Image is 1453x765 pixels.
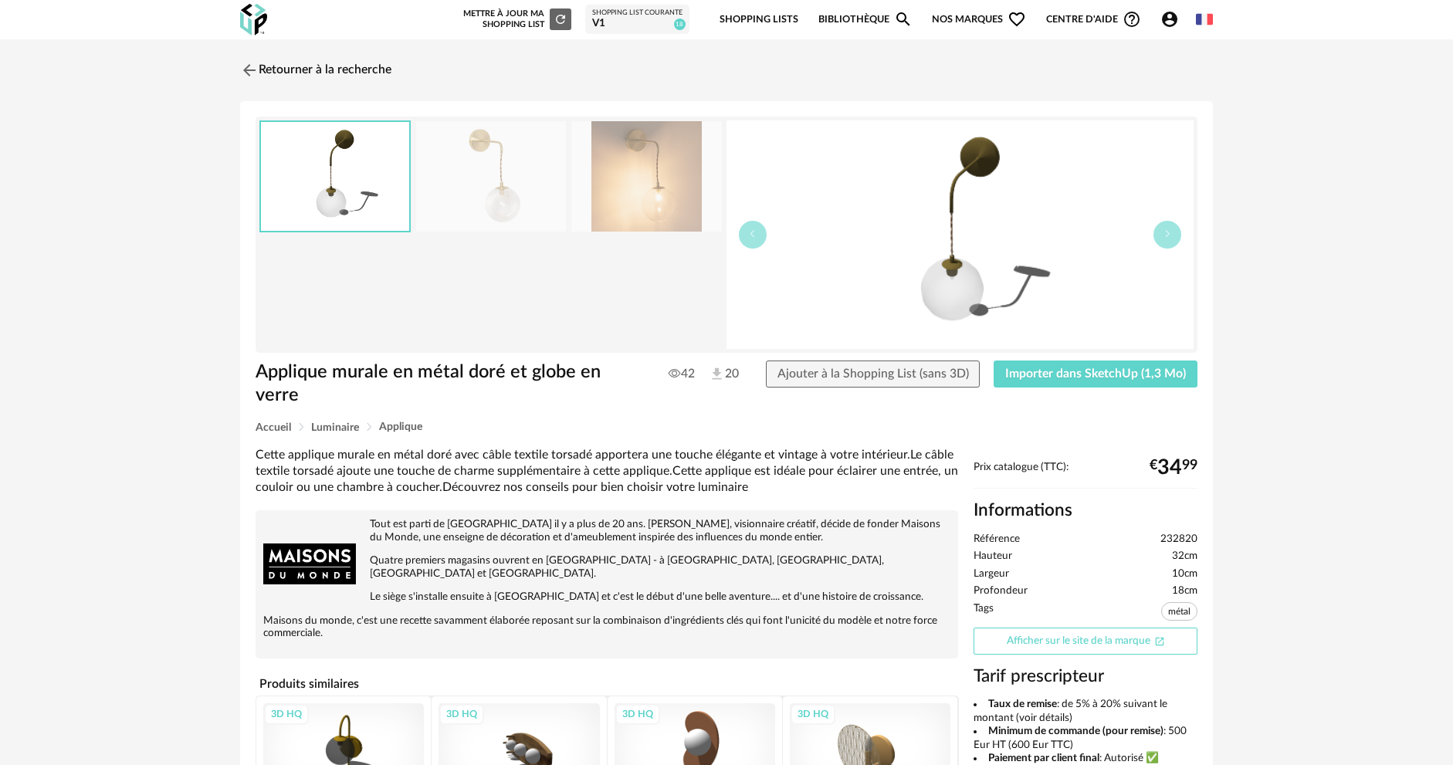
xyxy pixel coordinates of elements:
span: 42 [669,366,695,381]
a: BibliothèqueMagnify icon [818,2,913,38]
span: 32cm [1172,550,1197,564]
h3: Tarif prescripteur [974,665,1197,688]
h1: Applique murale en métal doré et globe en verre [256,360,639,408]
img: OXP [240,4,267,36]
span: Importer dans SketchUp (1,3 Mo) [1005,367,1186,380]
img: thumbnail.png [726,120,1194,349]
img: thumbnail.png [261,122,409,231]
p: Le siège s'installe ensuite à [GEOGRAPHIC_DATA] et c'est le début d'une belle aventure.... et d'u... [263,591,950,604]
div: Prix catalogue (TTC): [974,461,1197,489]
span: Luminaire [311,422,359,433]
h2: Informations [974,499,1197,522]
span: Largeur [974,567,1009,581]
span: Nos marques [932,2,1026,38]
div: V1 [592,17,682,31]
span: Refresh icon [554,15,567,23]
a: Afficher sur le site de la marqueOpen In New icon [974,628,1197,655]
span: Hauteur [974,550,1012,564]
img: brand logo [263,518,356,611]
div: Cette applique murale en métal doré avec câble textile torsadé apportera une touche élégante et v... [256,447,958,496]
span: 232820 [1160,533,1197,547]
div: 3D HQ [264,704,309,724]
h4: Produits similaires [256,672,958,696]
b: Taux de remise [988,699,1057,709]
span: Profondeur [974,584,1028,598]
span: Magnify icon [894,10,913,29]
span: Applique [379,421,422,432]
span: Référence [974,533,1020,547]
span: 34 [1157,462,1182,474]
img: fr [1196,11,1213,28]
button: Ajouter à la Shopping List (sans 3D) [766,360,981,388]
a: Shopping List courante V1 18 [592,8,682,31]
span: Ajouter à la Shopping List (sans 3D) [777,367,969,380]
li: : de 5% à 20% suivant le montant (voir détails) [974,698,1197,725]
div: Breadcrumb [256,421,1197,433]
img: applique-murale-en-metal-dore-et-globe-en-verre-1000-5-22-232820_2.jpg [571,121,721,232]
span: Account Circle icon [1160,10,1179,29]
div: € 99 [1150,462,1197,474]
img: applique-murale-en-metal-dore-et-globe-en-verre-1000-5-22-232820_1.jpg [416,121,566,232]
span: 10cm [1172,567,1197,581]
div: 3D HQ [439,704,484,724]
span: 20 [709,366,737,383]
span: Open In New icon [1154,635,1165,645]
div: 3D HQ [615,704,660,724]
span: 18 [674,19,686,30]
span: 18cm [1172,584,1197,598]
p: Quatre premiers magasins ouvrent en [GEOGRAPHIC_DATA] - à [GEOGRAPHIC_DATA], [GEOGRAPHIC_DATA], [... [263,554,950,581]
a: Retourner à la recherche [240,53,391,87]
p: Tout est parti de [GEOGRAPHIC_DATA] il y a plus de 20 ans. [PERSON_NAME], visionnaire créatif, dé... [263,518,950,544]
div: 3D HQ [791,704,835,724]
button: Importer dans SketchUp (1,3 Mo) [994,360,1197,388]
span: métal [1161,602,1197,621]
li: : 500 Eur HT (600 Eur TTC) [974,725,1197,752]
span: Help Circle Outline icon [1123,10,1141,29]
img: svg+xml;base64,PHN2ZyB3aWR0aD0iMjQiIGhlaWdodD0iMjQiIHZpZXdCb3g9IjAgMCAyNCAyNCIgZmlsbD0ibm9uZSIgeG... [240,61,259,80]
b: Minimum de commande (pour remise) [988,726,1163,736]
img: Téléchargements [709,366,725,382]
span: Account Circle icon [1160,10,1186,29]
p: Maisons du monde, c'est une recette savamment élaborée reposant sur la combinaison d'ingrédients ... [263,614,950,641]
div: Shopping List courante [592,8,682,18]
a: Shopping Lists [720,2,798,38]
span: Centre d'aideHelp Circle Outline icon [1046,10,1141,29]
span: Heart Outline icon [1008,10,1026,29]
span: Tags [974,602,994,625]
div: Mettre à jour ma Shopping List [460,8,571,30]
span: Accueil [256,422,291,433]
b: Paiement par client final [988,753,1099,763]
